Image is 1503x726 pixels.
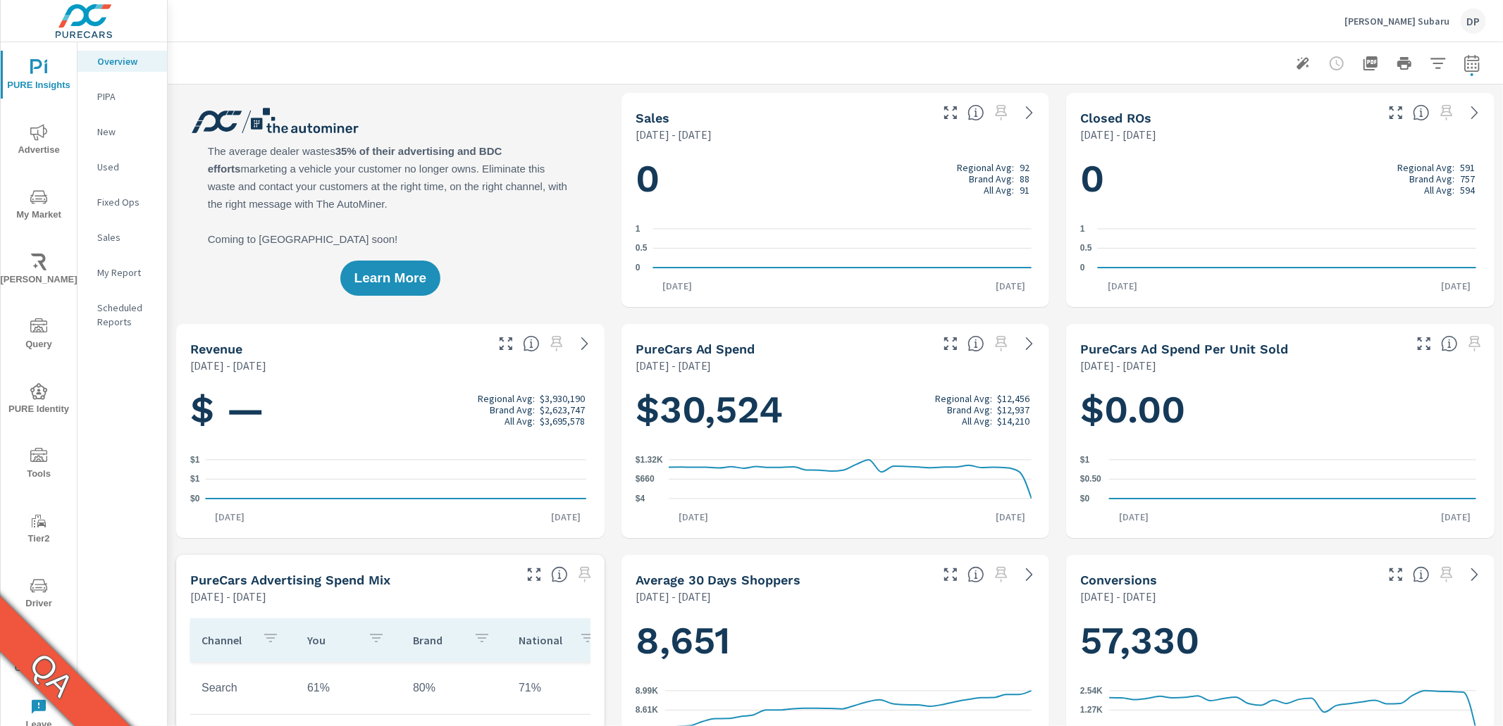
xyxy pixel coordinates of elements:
[97,160,156,174] p: Used
[986,510,1035,524] p: [DATE]
[1080,155,1480,203] h1: 0
[5,642,73,677] span: Operations
[551,566,568,583] span: This table looks at how you compare to the amount of budget you spend per channel as opposed to y...
[1080,706,1103,715] text: 1.27K
[190,588,266,605] p: [DATE] - [DATE]
[962,415,992,427] p: All Avg:
[997,415,1029,427] p: $14,210
[1460,184,1475,196] p: 594
[1464,332,1486,355] span: Select a preset date range to save this widget
[939,332,962,355] button: Make Fullscreen
[1385,101,1407,124] button: Make Fullscreen
[97,54,156,68] p: Overview
[1289,49,1317,77] button: Generate Summary
[78,192,167,213] div: Fixed Ops
[967,566,984,583] span: A rolling 30 day total of daily Shoppers on the dealership website, averaged over the selected da...
[636,386,1036,434] h1: $30,524
[190,342,242,356] h5: Revenue
[1424,184,1454,196] p: All Avg:
[97,230,156,244] p: Sales
[78,297,167,332] div: Scheduled Reports
[78,156,167,177] div: Used
[541,510,590,524] p: [DATE]
[1080,357,1156,374] p: [DATE] - [DATE]
[1020,184,1029,196] p: 91
[1435,101,1458,124] span: Select a preset date range to save this widget
[1356,49,1385,77] button: "Export Report to PDF"
[190,357,266,374] p: [DATE] - [DATE]
[1080,617,1480,665] h1: 57,330
[1020,173,1029,184] p: 88
[1080,588,1156,605] p: [DATE] - [DATE]
[1109,510,1158,524] p: [DATE]
[636,494,645,503] text: $4
[636,686,658,696] text: 8.99K
[78,86,167,107] div: PIPA
[652,279,702,293] p: [DATE]
[636,244,648,254] text: 0.5
[1413,566,1430,583] span: The number of dealer-specified goals completed by a visitor. [Source: This data is provided by th...
[636,126,712,143] p: [DATE] - [DATE]
[507,670,613,706] td: 71%
[1460,162,1475,173] p: 591
[636,263,641,273] text: 0
[1018,101,1041,124] a: See more details in report
[1464,563,1486,586] a: See more details in report
[935,393,992,404] p: Regional Avg:
[1018,332,1041,355] a: See more details in report
[519,633,568,647] p: National
[1080,111,1151,125] h5: Closed ROs
[1080,263,1085,273] text: 0
[523,563,545,586] button: Make Fullscreen
[97,125,156,139] p: New
[669,510,718,524] p: [DATE]
[967,335,984,352] span: Total cost of media for all PureCars channels for the selected dealership group over the selected...
[540,415,585,427] p: $3,695,578
[636,342,755,356] h5: PureCars Ad Spend
[5,448,73,482] span: Tools
[190,494,200,503] text: $0
[5,513,73,547] span: Tier2
[78,227,167,248] div: Sales
[1431,510,1480,524] p: [DATE]
[957,162,1014,173] p: Regional Avg:
[78,121,167,142] div: New
[1080,244,1092,254] text: 0.5
[190,386,590,434] h1: $ —
[997,393,1029,404] p: $12,456
[354,272,426,284] span: Learn More
[939,563,962,586] button: Make Fullscreen
[495,332,517,355] button: Make Fullscreen
[990,332,1013,355] span: Select a preset date range to save this widget
[413,633,462,647] p: Brand
[636,588,712,605] p: [DATE] - [DATE]
[1397,162,1454,173] p: Regional Avg:
[478,393,535,404] p: Regional Avg:
[97,195,156,209] p: Fixed Ops
[5,577,73,612] span: Driver
[5,254,73,288] span: [PERSON_NAME]
[969,173,1014,184] p: Brand Avg:
[307,633,357,647] p: You
[540,393,585,404] p: $3,930,190
[574,332,596,355] a: See more details in report
[997,404,1029,415] p: $12,937
[636,475,655,484] text: $660
[1385,563,1407,586] button: Make Fullscreen
[636,357,712,374] p: [DATE] - [DATE]
[947,404,992,415] p: Brand Avg:
[1464,101,1486,124] a: See more details in report
[1098,279,1147,293] p: [DATE]
[1080,686,1103,696] text: 2.54K
[1413,104,1430,121] span: Number of Repair Orders Closed by the selected dealership group over the selected time range. [So...
[636,155,1036,203] h1: 0
[1441,335,1458,352] span: Average cost of advertising per each vehicle sold at the dealer over the selected date range. The...
[1080,455,1090,465] text: $1
[402,670,507,706] td: 80%
[1080,386,1480,434] h1: $0.00
[636,455,663,465] text: $1.32K
[1461,8,1486,34] div: DP
[1413,332,1435,355] button: Make Fullscreen
[1460,173,1475,184] p: 757
[5,383,73,418] span: PURE Identity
